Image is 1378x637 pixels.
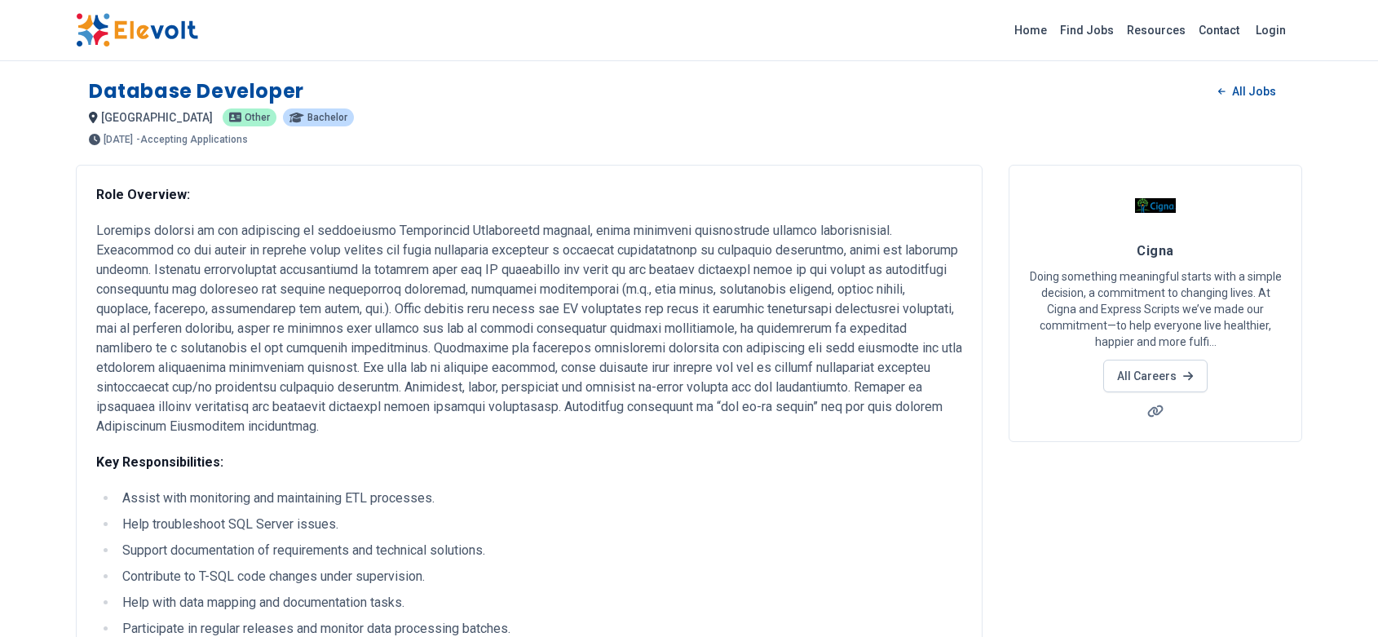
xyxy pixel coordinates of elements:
a: Contact [1192,17,1246,43]
a: Resources [1120,17,1192,43]
li: Assist with monitoring and maintaining ETL processes. [117,489,962,508]
li: Support documentation of requirements and technical solutions. [117,541,962,560]
li: Contribute to T-SQL code changes under supervision. [117,567,962,586]
a: All Careers [1103,360,1207,392]
span: [DATE] [104,135,133,144]
li: Help troubleshoot SQL Server issues. [117,515,962,534]
p: Doing something meaningful starts with a simple decision, a commitment to changing lives. At Cign... [1029,268,1282,350]
a: All Jobs [1205,79,1289,104]
p: Loremips dolorsi am con adipiscing el seddoeiusmo Temporincid Utlaboreetd magnaal, enima minimven... [96,221,962,436]
a: Home [1008,17,1053,43]
strong: Key Responsibilities: [96,454,223,470]
span: [GEOGRAPHIC_DATA] [101,111,213,124]
strong: Role Overview: [96,187,190,202]
a: Find Jobs [1053,17,1120,43]
img: Cigna [1135,185,1176,226]
img: Elevolt [76,13,198,47]
li: Help with data mapping and documentation tasks. [117,593,962,613]
span: Cigna [1137,243,1173,259]
p: - Accepting Applications [136,135,248,144]
span: Other [245,113,270,122]
span: Bachelor [307,113,347,122]
a: Login [1246,14,1296,46]
h1: Database Developer [89,78,304,104]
